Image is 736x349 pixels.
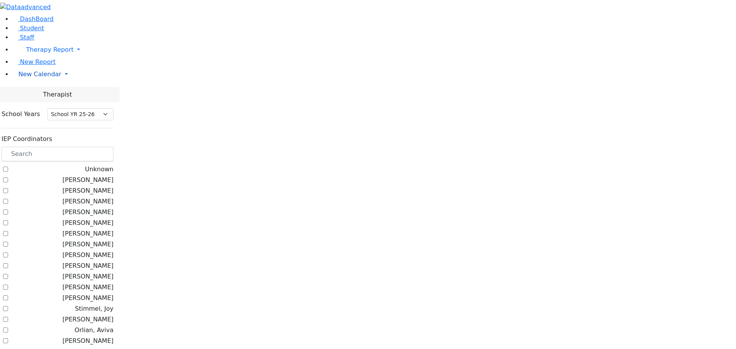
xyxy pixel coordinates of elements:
[12,42,736,57] a: Therapy Report
[12,25,44,32] a: Student
[43,90,72,99] span: Therapist
[62,208,113,217] label: [PERSON_NAME]
[20,34,34,41] span: Staff
[62,240,113,249] label: [PERSON_NAME]
[75,304,113,313] label: Stimmel, Joy
[18,70,61,78] span: New Calendar
[75,326,113,335] label: Orlian, Aviva
[62,315,113,324] label: [PERSON_NAME]
[20,15,54,23] span: DashBoard
[62,229,113,238] label: [PERSON_NAME]
[62,272,113,281] label: [PERSON_NAME]
[85,165,113,174] label: Unknown
[20,25,44,32] span: Student
[2,147,113,161] input: Search
[62,218,113,228] label: [PERSON_NAME]
[62,175,113,185] label: [PERSON_NAME]
[20,58,56,66] span: New Report
[62,197,113,206] label: [PERSON_NAME]
[62,251,113,260] label: [PERSON_NAME]
[26,46,74,53] span: Therapy Report
[12,34,34,41] a: Staff
[62,293,113,303] label: [PERSON_NAME]
[12,58,56,66] a: New Report
[62,261,113,270] label: [PERSON_NAME]
[2,134,52,144] label: IEP Coordinators
[62,186,113,195] label: [PERSON_NAME]
[2,110,40,119] label: School Years
[12,67,736,82] a: New Calendar
[12,15,54,23] a: DashBoard
[62,283,113,292] label: [PERSON_NAME]
[62,336,113,346] label: [PERSON_NAME]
